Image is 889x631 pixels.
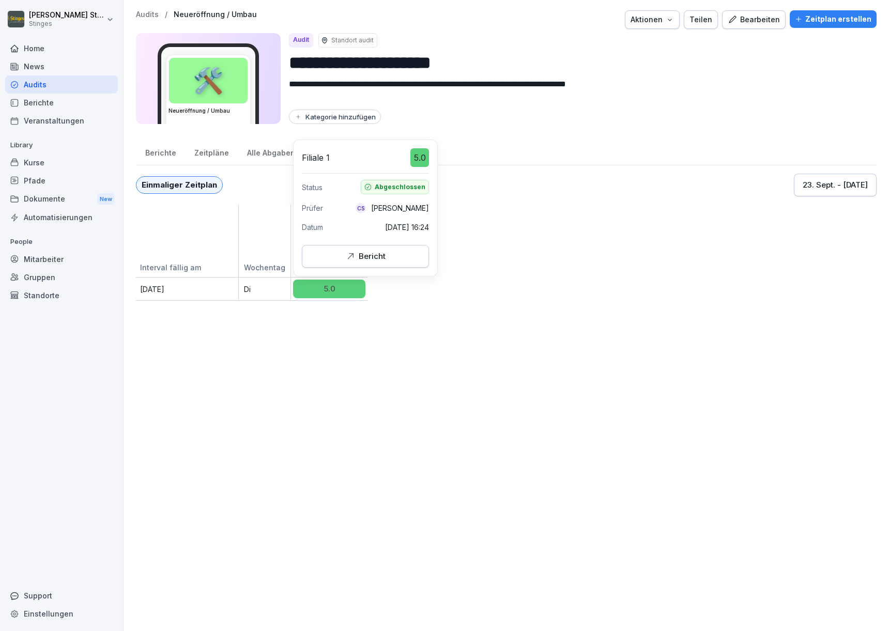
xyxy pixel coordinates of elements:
div: Bericht [345,251,386,262]
div: 5.0 [293,280,365,298]
p: Interval fällig am [136,262,233,277]
div: Teilen [689,14,712,25]
div: Abgeschlossen [361,180,429,194]
button: Teilen [684,10,718,29]
p: People [5,234,118,250]
div: 23. Sept. - [DATE] [803,179,868,191]
div: 🛠️ [169,58,248,103]
a: Berichte [5,94,118,112]
button: Bericht [302,245,429,268]
div: Support [5,587,118,605]
h3: Neueröffnung / Umbau [168,107,248,115]
div: Kategorie hinzufügen [294,113,376,121]
p: Stinges [29,20,104,27]
div: Filiale 1 [302,148,429,167]
div: CS [356,203,366,213]
button: Bearbeiten [722,10,786,29]
a: Kurse [5,153,118,172]
p: / [165,10,167,19]
a: Veranstaltungen [5,112,118,130]
p: Datum [302,222,323,233]
a: Home [5,39,118,57]
p: [DATE] [136,284,233,295]
p: Prüfer [302,203,323,213]
div: New [97,193,115,205]
a: DokumenteNew [5,190,118,209]
a: Mitarbeiter [5,250,118,268]
div: Einmaliger Zeitplan [136,176,223,194]
p: [PERSON_NAME] Stinges [29,11,104,20]
p: Wochentag [244,262,290,277]
a: Audits [136,10,159,19]
button: Aktionen [625,10,680,29]
p: Status [302,182,323,193]
div: 5.0 [410,148,429,167]
p: Library [5,137,118,153]
a: Neueröffnung / Umbau [174,10,257,19]
div: Di [136,277,291,301]
a: Einstellungen [5,605,118,623]
div: Aktionen [631,14,674,25]
a: Automatisierungen [5,208,118,226]
div: Dokumente [5,190,118,209]
a: Gruppen [5,268,118,286]
a: Standorte [5,286,118,304]
button: Zeitplan erstellen [790,10,877,28]
a: Alle Abgaben [238,138,304,165]
a: Audits [5,75,118,94]
div: Audit [289,33,313,48]
a: Berichte [136,138,185,165]
a: Pfade [5,172,118,190]
a: Zeitpläne [185,138,238,165]
div: Zeitplan erstellen [795,13,871,25]
p: [PERSON_NAME] [371,203,429,213]
a: Bericht [302,239,429,268]
button: Kategorie hinzufügen [289,110,381,124]
div: Bearbeiten [728,14,780,25]
p: [DATE] 16:24 [385,222,429,233]
a: News [5,57,118,75]
a: Zeitplan Abschluss [304,138,392,165]
button: 23. Sept. - [DATE] [794,174,877,196]
p: Standort audit [331,36,374,45]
